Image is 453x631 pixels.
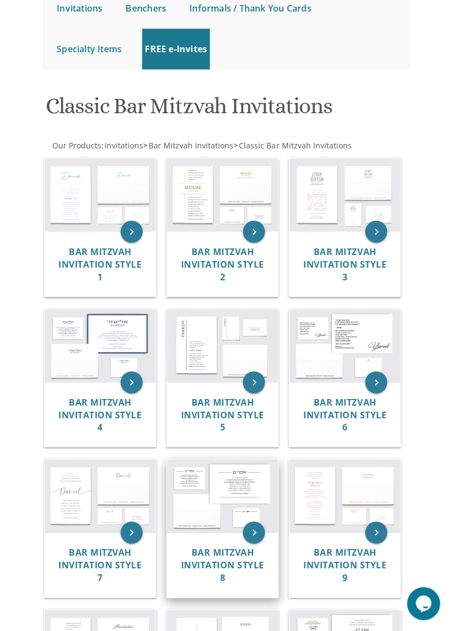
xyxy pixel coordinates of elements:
a: Bar Mitzvah Invitation Style 3 [303,247,386,283]
a: Our Products [51,141,101,151]
span: Bar Mitzvah Invitations [149,141,233,151]
img: Bar Mitzvah Invitation Style 9 [289,460,400,533]
span: Bar Mitzvah Invitation Style 4 [58,396,141,434]
a: keyboard_arrow_right [365,221,387,243]
a: Bar Mitzvah Invitations [148,141,233,151]
span: Bar Mitzvah Invitation Style 1 [58,246,141,283]
img: Bar Mitzvah Invitation Style 4 [45,309,156,383]
a: keyboard_arrow_right [121,522,143,544]
a: keyboard_arrow_right [365,522,387,544]
a: Specialty Items [54,29,124,70]
a: Bar Mitzvah Invitation Style 7 [58,547,141,583]
span: > [233,141,351,151]
span: Bar Mitzvah Invitation Style 7 [58,546,141,584]
a: Bar Mitzvah Invitation Style 9 [303,547,386,583]
a: keyboard_arrow_right [243,522,265,544]
a: keyboard_arrow_right [243,221,265,243]
a: Bar Mitzvah Invitation Style 1 [58,247,141,283]
img: Bar Mitzvah Invitation Style 1 [45,159,156,232]
span: Bar Mitzvah Invitation Style 6 [303,396,386,434]
a: Bar Mitzvah Invitation Style 5 [181,397,264,433]
span: Classic Bar Mitzvah Invitations [239,141,351,151]
a: keyboard_arrow_right [121,221,143,243]
a: keyboard_arrow_right [121,372,143,394]
span: Bar Mitzvah Invitation Style 9 [303,546,386,584]
img: Bar Mitzvah Invitation Style 6 [289,309,400,383]
span: > [143,141,233,151]
a: Bar Mitzvah Invitation Style 2 [181,247,264,283]
a: keyboard_arrow_right [243,372,265,394]
img: Bar Mitzvah Invitation Style 7 [45,460,156,533]
a: Classic Bar Mitzvah Invitations [238,141,351,151]
img: Bar Mitzvah Invitation Style 8 [167,460,278,533]
a: keyboard_arrow_right [365,372,387,394]
a: Bar Mitzvah Invitation Style 4 [58,397,141,433]
div: : [43,141,410,152]
img: Bar Mitzvah Invitation Style 2 [167,159,278,232]
img: Bar Mitzvah Invitation Style 5 [167,309,278,383]
span: Bar Mitzvah Invitation Style 3 [303,246,386,283]
h1: Classic Bar Mitzvah Invitations [46,95,408,127]
a: Bar Mitzvah Invitation Style 6 [303,397,386,433]
a: Bar Mitzvah Invitation Style 8 [181,547,264,583]
a: FREE e-Invites [142,29,210,70]
span: Invitations [105,141,143,151]
span: Bar Mitzvah Invitation Style 5 [181,396,264,434]
span: Bar Mitzvah Invitation Style 8 [181,546,264,584]
span: Bar Mitzvah Invitation Style 2 [181,246,264,283]
a: Invitations [103,141,143,151]
img: Bar Mitzvah Invitation Style 3 [289,159,400,232]
iframe: chat widget [407,587,442,620]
